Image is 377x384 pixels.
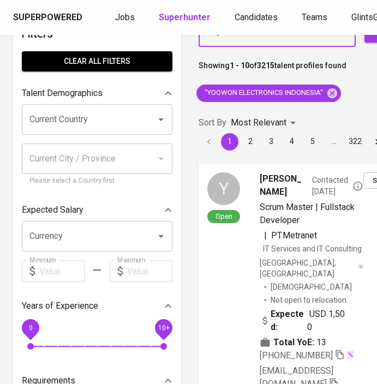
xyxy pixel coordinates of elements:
span: 10+ [158,324,169,332]
span: [DEMOGRAPHIC_DATA] [271,281,354,292]
svg: By Batam recruiter [352,181,363,191]
button: Go to page 322 [345,133,365,151]
div: Most Relevant [231,113,300,133]
span: [PHONE_NUMBER] [260,350,333,361]
div: Expected Salary [22,199,172,221]
b: 1 - 10 [230,61,249,70]
b: Expected: [271,308,307,334]
p: Please select a Country first [29,176,165,187]
b: Total YoE: [273,336,314,349]
span: 0 [28,324,32,332]
span: 13 [316,336,326,349]
button: Open [153,229,169,244]
div: "YOOWON ELECTRONICS INDONESIA" [196,85,341,102]
img: magic_wand.svg [358,264,363,269]
p: Sort By [199,116,226,129]
div: USD 1,500 [260,308,346,334]
div: Years of Experience [22,295,172,317]
div: [GEOGRAPHIC_DATA], [GEOGRAPHIC_DATA] [260,257,363,279]
span: Open [211,212,237,221]
a: Superpowered [13,11,85,24]
span: "YOOWON ELECTRONICS INDONESIA" [196,88,330,98]
span: [PERSON_NAME] [260,172,308,199]
button: page 1 [221,133,238,151]
button: Clear All filters [22,51,172,71]
input: Value [39,260,85,282]
div: Y [207,172,240,205]
button: Open [153,112,169,127]
a: Candidates [235,11,280,25]
b: Superhunter [159,12,211,22]
span: Contacted [DATE] [312,175,363,196]
span: Clear All filters [31,55,164,68]
a: Superhunter [159,11,213,25]
div: … [325,136,342,147]
a: Teams [302,11,330,25]
button: Go to page 3 [262,133,280,151]
div: Talent Demographics [22,82,172,104]
p: Years of Experience [22,299,98,313]
span: | [264,229,267,242]
span: Teams [302,12,327,22]
p: Showing of talent profiles found [199,60,346,80]
a: Jobs [115,11,137,25]
p: Expected Salary [22,203,83,217]
button: Go to page 4 [283,133,301,151]
b: 3215 [257,61,274,70]
p: Most Relevant [231,116,286,129]
span: Candidates [235,12,278,22]
span: Scrum Master | Fullstack Developer [260,202,355,225]
p: Talent Demographics [22,87,103,100]
div: Superpowered [13,11,82,24]
span: PT.Metranet [271,230,317,241]
span: Jobs [115,12,135,22]
input: Value [127,260,172,282]
img: magic_wand.svg [346,350,355,359]
p: Not open to relocation [271,295,346,305]
span: IT Services and IT Consulting [263,244,362,253]
button: Go to page 5 [304,133,321,151]
button: Go to page 2 [242,133,259,151]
